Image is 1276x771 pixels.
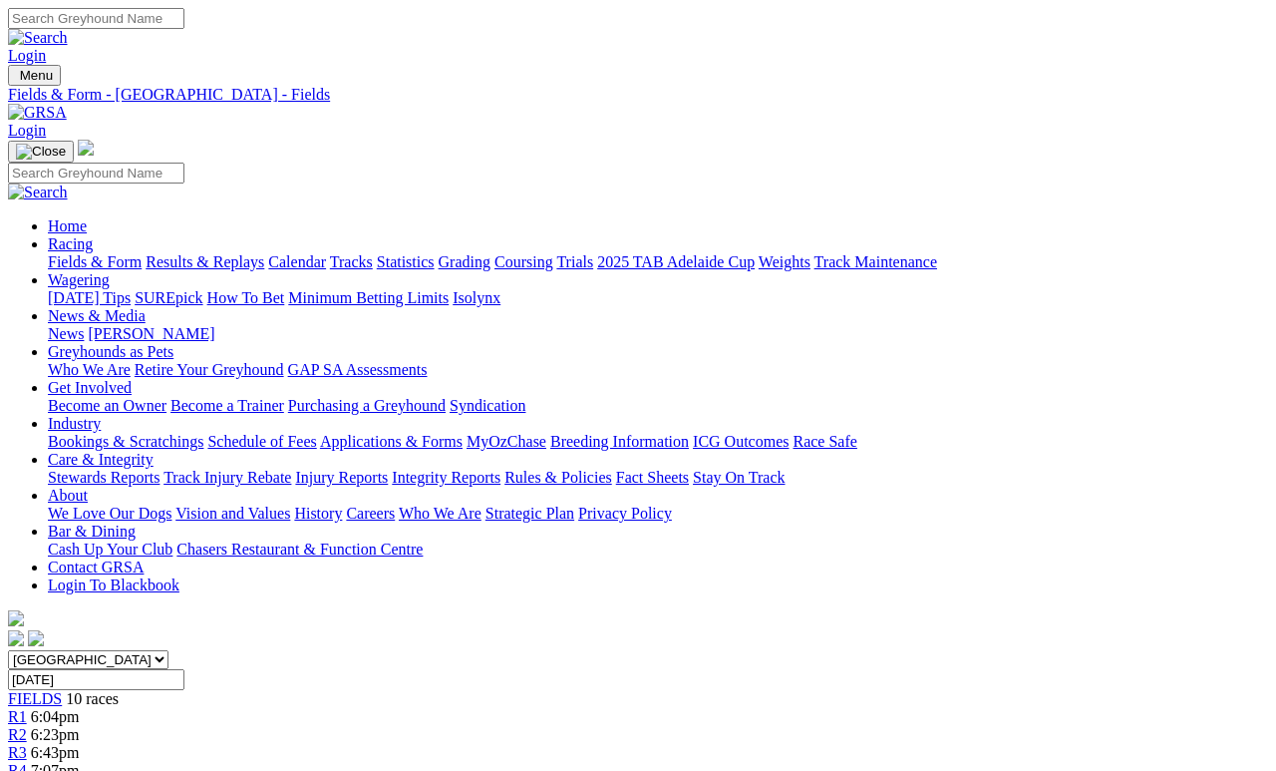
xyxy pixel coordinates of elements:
[494,253,553,270] a: Coursing
[175,505,290,522] a: Vision and Values
[48,361,1268,379] div: Greyhounds as Pets
[8,690,62,707] a: FIELDS
[146,253,264,270] a: Results & Replays
[693,433,789,450] a: ICG Outcomes
[48,289,1268,307] div: Wagering
[550,433,689,450] a: Breeding Information
[392,469,500,486] a: Integrity Reports
[377,253,435,270] a: Statistics
[268,253,326,270] a: Calendar
[207,433,316,450] a: Schedule of Fees
[31,744,80,761] span: 6:43pm
[288,289,449,306] a: Minimum Betting Limits
[485,505,574,522] a: Strategic Plan
[504,469,612,486] a: Rules & Policies
[48,361,131,378] a: Who We Are
[78,140,94,156] img: logo-grsa-white.png
[48,577,179,593] a: Login To Blackbook
[48,487,88,504] a: About
[8,141,74,163] button: Toggle navigation
[170,397,284,414] a: Become a Trainer
[556,253,593,270] a: Trials
[48,415,101,432] a: Industry
[8,744,27,761] a: R3
[8,184,68,201] img: Search
[320,433,463,450] a: Applications & Forms
[135,361,284,378] a: Retire Your Greyhound
[399,505,481,522] a: Who We Are
[8,122,46,139] a: Login
[467,433,546,450] a: MyOzChase
[48,541,172,558] a: Cash Up Your Club
[20,68,53,83] span: Menu
[48,559,144,576] a: Contact GRSA
[48,235,93,252] a: Racing
[8,726,27,743] a: R2
[616,469,689,486] a: Fact Sheets
[176,541,423,558] a: Chasers Restaurant & Function Centre
[48,505,1268,523] div: About
[814,253,937,270] a: Track Maintenance
[8,104,67,122] img: GRSA
[48,253,142,270] a: Fields & Form
[48,451,154,468] a: Care & Integrity
[48,397,1268,415] div: Get Involved
[8,29,68,47] img: Search
[48,325,84,342] a: News
[288,397,446,414] a: Purchasing a Greyhound
[48,271,110,288] a: Wagering
[294,505,342,522] a: History
[793,433,856,450] a: Race Safe
[88,325,214,342] a: [PERSON_NAME]
[8,669,184,690] input: Select date
[8,86,1268,104] a: Fields & Form - [GEOGRAPHIC_DATA] - Fields
[28,630,44,646] img: twitter.svg
[8,47,46,64] a: Login
[8,708,27,725] a: R1
[453,289,500,306] a: Isolynx
[48,505,171,522] a: We Love Our Dogs
[578,505,672,522] a: Privacy Policy
[48,289,131,306] a: [DATE] Tips
[48,307,146,324] a: News & Media
[31,726,80,743] span: 6:23pm
[66,690,119,707] span: 10 races
[450,397,525,414] a: Syndication
[8,610,24,626] img: logo-grsa-white.png
[597,253,755,270] a: 2025 TAB Adelaide Cup
[48,541,1268,559] div: Bar & Dining
[163,469,291,486] a: Track Injury Rebate
[48,433,1268,451] div: Industry
[48,343,173,360] a: Greyhounds as Pets
[8,163,184,184] input: Search
[135,289,202,306] a: SUREpick
[288,361,428,378] a: GAP SA Assessments
[48,253,1268,271] div: Racing
[439,253,490,270] a: Grading
[8,65,61,86] button: Toggle navigation
[759,253,810,270] a: Weights
[48,523,136,540] a: Bar & Dining
[295,469,388,486] a: Injury Reports
[8,630,24,646] img: facebook.svg
[8,8,184,29] input: Search
[48,217,87,234] a: Home
[48,379,132,396] a: Get Involved
[207,289,285,306] a: How To Bet
[693,469,785,486] a: Stay On Track
[330,253,373,270] a: Tracks
[16,144,66,160] img: Close
[48,469,159,486] a: Stewards Reports
[48,469,1268,487] div: Care & Integrity
[346,505,395,522] a: Careers
[31,708,80,725] span: 6:04pm
[48,433,203,450] a: Bookings & Scratchings
[48,397,166,414] a: Become an Owner
[48,325,1268,343] div: News & Media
